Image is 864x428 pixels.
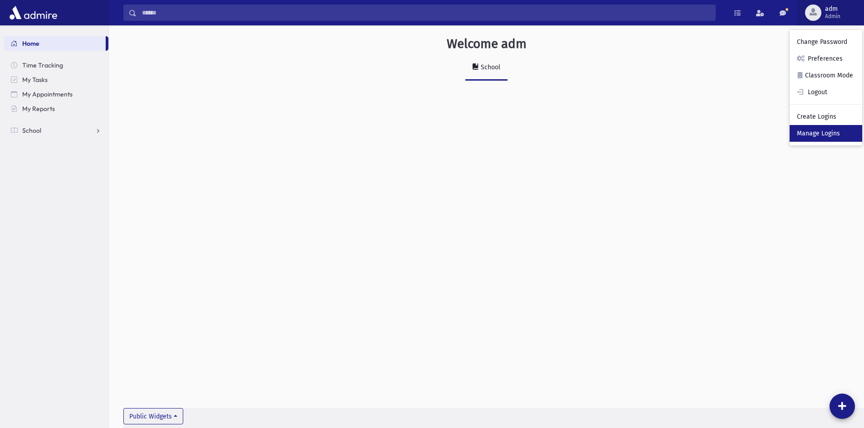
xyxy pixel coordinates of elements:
a: School [465,55,508,81]
span: My Appointments [22,90,73,98]
span: My Reports [22,105,55,113]
input: Search [137,5,715,21]
a: Create Logins [790,108,862,125]
a: Home [4,36,106,51]
img: AdmirePro [7,4,59,22]
span: Home [22,39,39,48]
span: adm [825,5,840,13]
a: My Reports [4,101,108,116]
a: My Tasks [4,72,108,87]
h3: Welcome adm [447,36,527,52]
a: Preferences [790,50,862,67]
a: Manage Logins [790,125,862,142]
span: My Tasks [22,76,48,84]
a: School [4,123,108,138]
span: Time Tracking [22,61,63,69]
span: School [22,126,41,135]
a: Time Tracking [4,58,108,72]
a: Logout [790,84,862,101]
span: Admin [825,13,840,20]
button: Public Widgets [123,408,183,424]
a: My Appointments [4,87,108,101]
div: School [479,63,500,71]
a: Classroom Mode [790,67,862,84]
a: Change Password [790,34,862,50]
